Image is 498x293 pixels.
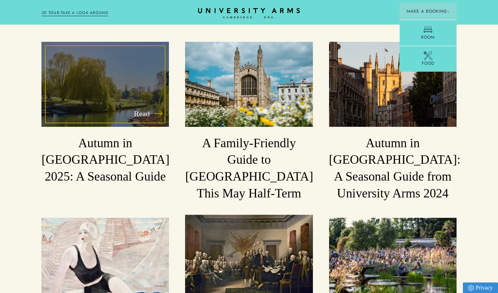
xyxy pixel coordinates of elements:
a: Room [400,20,457,46]
span: Food [422,60,434,66]
a: Privacy [463,282,498,293]
a: image-207a239fe3780e98a7e80de49f5ed94f94db7b5b-5833x3889-jpg A Family-Friendly Guide to [GEOGRAPH... [185,42,313,202]
img: Privacy [468,285,474,291]
a: Home [198,8,300,19]
h3: A Family-Friendly Guide to [GEOGRAPHIC_DATA] This May Half-Term [185,135,313,202]
a: 3D TOUR:TAKE A LOOK AROUND [41,10,109,16]
h3: Autumn in [GEOGRAPHIC_DATA] 2025: A Seasonal Guide [41,135,169,185]
a: image-15aa1e913eb7f501e9dfd2021aa1a099b5e7ce37-5760x3840-jpg Autumn in [GEOGRAPHIC_DATA]: A Seaso... [329,42,457,202]
a: Food [400,46,457,72]
span: Room [421,34,435,40]
a: Read image-d6be200b2d84f1bf0f5613dde43941d84fd76d82-5168x3448-jpg Autumn in [GEOGRAPHIC_DATA] 202... [41,42,169,185]
button: Make a BookingArrow icon [400,3,457,20]
img: Arrow icon [447,10,450,13]
h3: Autumn in [GEOGRAPHIC_DATA]: A Seasonal Guide from University Arms 2024 [329,135,457,202]
span: Make a Booking [407,8,450,14]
